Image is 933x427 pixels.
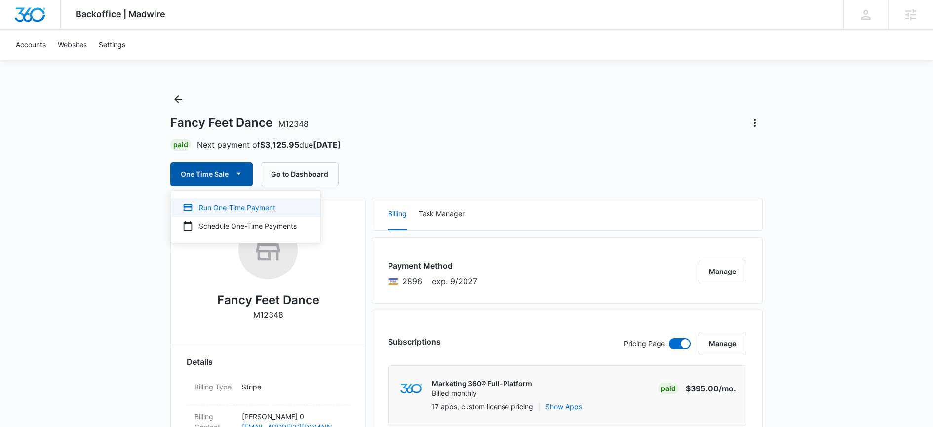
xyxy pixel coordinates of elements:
p: M12348 [253,309,283,321]
h3: Subscriptions [388,336,441,348]
div: Billing TypeStripe [187,376,350,405]
button: Back [170,91,186,107]
p: Next payment of due [197,139,341,151]
button: One Time Sale [170,162,253,186]
h3: Payment Method [388,260,477,272]
button: Schedule One-Time Payments [171,217,320,235]
p: Marketing 360® Full-Platform [432,379,532,388]
p: $395.00 [686,383,736,394]
div: Paid [170,139,191,151]
span: M12348 [278,119,309,129]
button: Billing [388,198,407,230]
h1: Fancy Feet Dance [170,116,309,130]
img: marketing360Logo [400,384,422,394]
p: Billed monthly [432,388,532,398]
h2: Fancy Feet Dance [217,291,319,309]
button: Go to Dashboard [261,162,339,186]
a: Settings [93,30,131,60]
p: 17 apps, custom license pricing [431,401,533,412]
span: Backoffice | Madwire [76,9,165,19]
button: Manage [699,332,746,355]
button: Manage [699,260,746,283]
p: [PERSON_NAME] 0 [242,411,342,422]
button: Run One-Time Payment [171,198,320,217]
span: /mo. [719,384,736,393]
span: Visa ending with [402,275,422,287]
p: Pricing Page [624,338,665,349]
div: Paid [658,383,679,394]
p: Stripe [242,382,342,392]
button: Actions [747,115,763,131]
span: Details [187,356,213,368]
strong: [DATE] [313,140,341,150]
span: exp. 9/2027 [432,275,477,287]
dt: Billing Type [194,382,234,392]
div: Schedule One-Time Payments [183,221,297,231]
a: Websites [52,30,93,60]
a: Accounts [10,30,52,60]
strong: $3,125.95 [260,140,299,150]
div: Run One-Time Payment [183,202,297,213]
button: Task Manager [419,198,465,230]
button: Show Apps [545,401,582,412]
